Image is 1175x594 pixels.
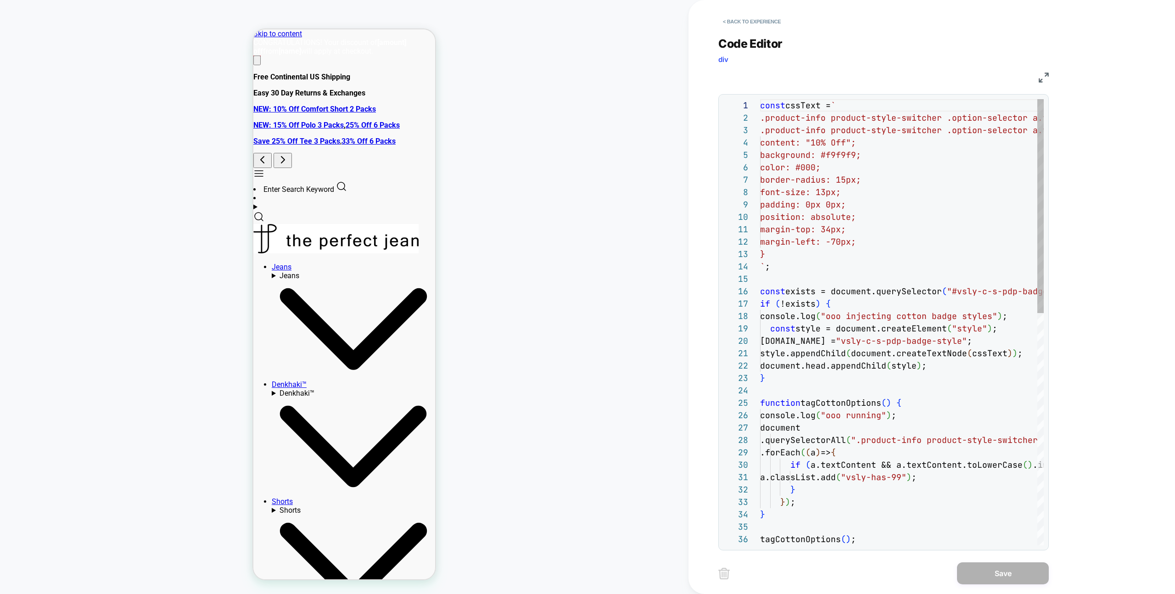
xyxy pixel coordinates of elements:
[718,37,783,50] span: Code Editor
[760,112,1013,123] span: .product-info product-style-switcher .option-selec
[26,359,61,368] span: Denkhaki™
[785,497,790,507] span: )
[806,460,811,470] span: (
[760,298,770,309] span: if
[785,100,831,111] span: cssText =
[760,435,846,445] span: .querySelectorAll
[1023,460,1028,470] span: (
[723,533,748,545] div: 36
[836,336,967,346] span: "vsly-c-s-pdp-badge-style"
[760,422,800,433] span: document
[26,242,46,251] span: Jeans
[821,410,886,420] span: "ooo running"
[891,410,896,420] span: ;
[922,360,927,371] span: ;
[18,233,38,242] a: Jeans
[821,311,997,321] span: "ooo injecting cotton badge styles"
[851,348,967,359] span: document.createTextNode
[760,410,816,420] span: console.log
[760,125,1013,135] span: .product-info product-style-switcher .option-selec
[723,397,748,409] div: 25
[942,286,947,297] span: (
[785,286,942,297] span: exists = document.querySelector
[760,261,765,272] span: `
[851,534,856,544] span: ;
[790,497,795,507] span: ;
[10,156,94,164] drawer-button: Enter Search Keyword
[723,285,748,297] div: 16
[723,124,748,136] div: 3
[886,398,891,408] span: )
[811,460,1023,470] span: a.textContent && a.textContent.toLowerCase
[723,174,748,186] div: 7
[780,497,785,507] span: }
[997,311,1002,321] span: )
[723,335,748,347] div: 20
[947,323,952,334] span: (
[18,476,182,585] summary: Shorts
[760,360,886,371] span: document.head.appendChild
[891,360,917,371] span: style
[957,562,1049,584] button: Save
[886,360,891,371] span: (
[723,297,748,310] div: 17
[723,136,748,149] div: 4
[760,199,846,210] span: padding: 0px 0px;
[760,150,861,160] span: background: #f9f9f9;
[723,211,748,223] div: 10
[20,123,39,139] button: Next announcement bar message
[718,14,785,29] button: < Back to experience
[723,322,748,335] div: 19
[723,384,748,397] div: 24
[760,373,765,383] span: }
[1013,348,1018,359] span: )
[760,336,836,346] span: [DOMAIN_NAME] =
[18,468,39,476] a: Shorts
[816,298,821,309] span: )
[846,534,851,544] span: )
[723,446,748,459] div: 29
[760,249,765,259] span: }
[723,223,748,235] div: 11
[723,483,748,496] div: 32
[723,471,748,483] div: 31
[851,435,1103,445] span: ".product-info product-style-switcher .option-sele
[775,298,780,309] span: (
[816,410,821,420] span: (
[841,534,846,544] span: (
[790,460,800,470] span: if
[88,107,142,116] a: 33% Off 6 Packs
[18,242,182,351] summary: Jeans
[760,224,846,235] span: margin-top: 34px;
[821,447,831,458] span: =>
[760,447,800,458] span: .forEach
[723,359,748,372] div: 22
[723,421,748,434] div: 27
[723,310,748,322] div: 18
[826,298,831,309] span: {
[18,351,53,359] a: Denkhaki™
[723,409,748,421] div: 26
[760,398,800,408] span: function
[718,568,730,579] img: delete
[906,472,912,482] span: )
[816,311,821,321] span: (
[811,447,816,458] span: a
[886,410,891,420] span: )
[896,398,901,408] span: {
[972,348,1007,359] span: cssText
[1033,460,1078,470] span: .includes
[770,323,795,334] span: const
[723,149,748,161] div: 5
[967,336,972,346] span: ;
[723,273,748,285] div: 15
[18,359,182,468] summary: Denkhaki™
[780,298,816,309] span: !exists
[26,476,47,485] span: Shorts
[831,100,836,111] span: `
[800,398,881,408] span: tagCottonOptions
[1013,125,1144,135] span: tor a.vsly-has-99::after {
[723,459,748,471] div: 30
[25,17,48,26] strong: [name]
[1002,311,1007,321] span: ;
